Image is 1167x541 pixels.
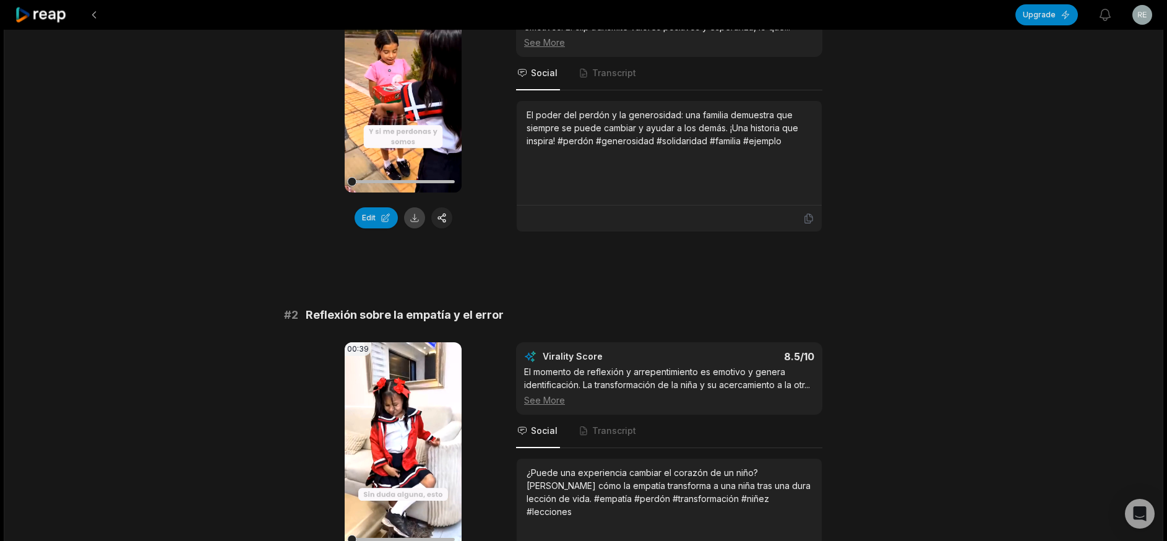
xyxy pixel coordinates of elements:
[524,36,814,49] div: See More
[543,350,676,363] div: Virality Score
[306,306,504,324] span: Reflexión sobre la empatía y el error
[531,425,558,437] span: Social
[516,415,822,448] nav: Tabs
[592,67,636,79] span: Transcript
[682,350,815,363] div: 8.5 /10
[284,306,298,324] span: # 2
[524,394,814,407] div: See More
[355,207,398,228] button: Edit
[516,57,822,90] nav: Tabs
[524,365,814,407] div: El momento de reflexión y arrepentimiento es emotivo y genera identificación. La transformación d...
[527,466,812,518] div: ¿Puede una experiencia cambiar el corazón de un niño? [PERSON_NAME] cómo la empatía transforma a ...
[1015,4,1078,25] button: Upgrade
[592,425,636,437] span: Transcript
[1125,499,1155,529] div: Open Intercom Messenger
[531,67,558,79] span: Social
[527,108,812,147] div: El poder del perdón y la generosidad: una familia demuestra que siempre se puede cambiar y ayudar...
